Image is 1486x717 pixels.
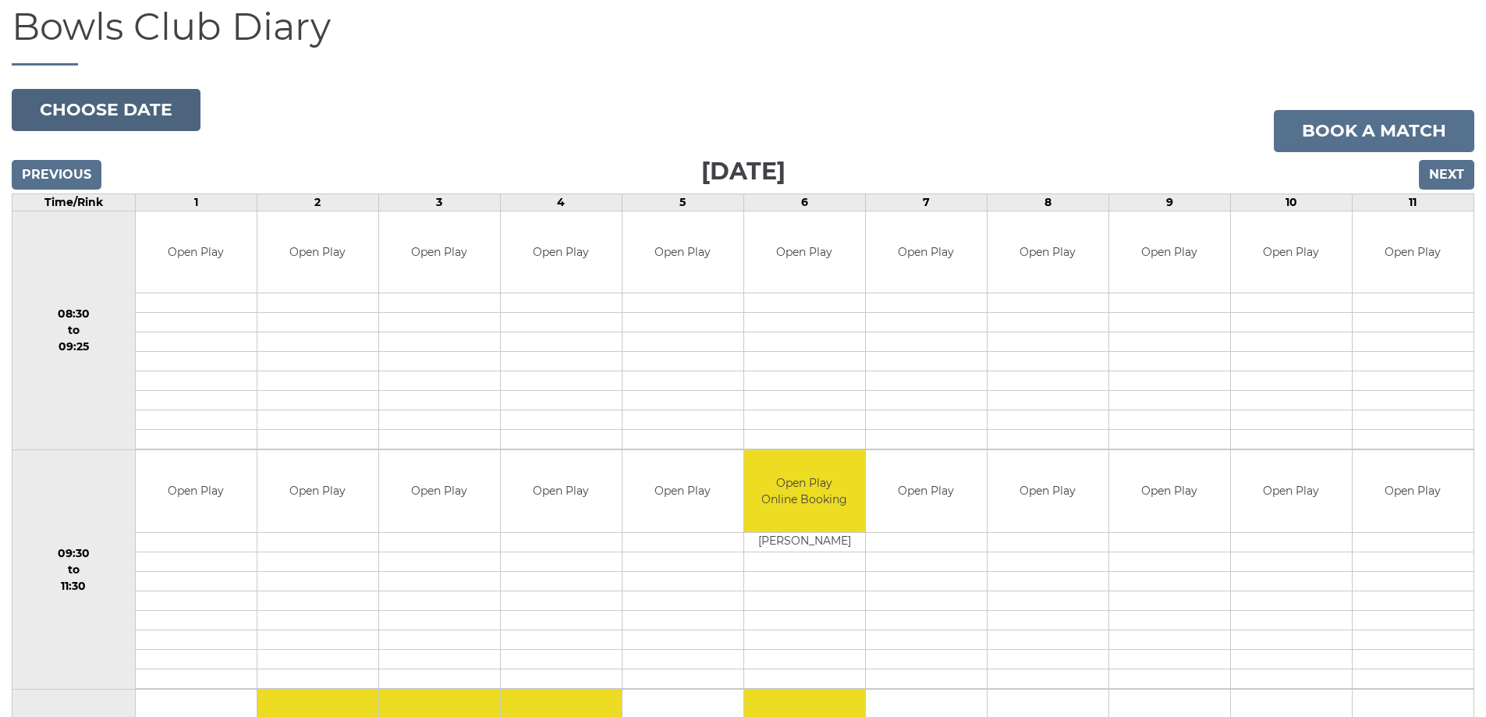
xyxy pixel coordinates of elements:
[622,211,743,293] td: Open Play
[135,193,257,211] td: 1
[379,450,500,532] td: Open Play
[866,211,987,293] td: Open Play
[12,160,101,190] input: Previous
[1231,450,1352,532] td: Open Play
[257,211,378,293] td: Open Play
[1352,193,1474,211] td: 11
[12,6,1474,66] h1: Bowls Club Diary
[743,193,865,211] td: 6
[744,532,865,552] td: [PERSON_NAME]
[1109,450,1230,532] td: Open Play
[988,211,1108,293] td: Open Play
[378,193,500,211] td: 3
[1419,160,1474,190] input: Next
[1274,110,1474,152] a: Book a match
[1353,211,1474,293] td: Open Play
[136,450,257,532] td: Open Play
[988,450,1108,532] td: Open Play
[12,450,136,690] td: 09:30 to 11:30
[1231,211,1352,293] td: Open Play
[1353,450,1474,532] td: Open Play
[865,193,987,211] td: 7
[744,450,865,532] td: Open Play Online Booking
[136,211,257,293] td: Open Play
[1108,193,1230,211] td: 9
[987,193,1108,211] td: 8
[501,450,622,532] td: Open Play
[866,450,987,532] td: Open Play
[12,211,136,450] td: 08:30 to 09:25
[744,211,865,293] td: Open Play
[500,193,622,211] td: 4
[257,450,378,532] td: Open Play
[1230,193,1352,211] td: 10
[622,193,743,211] td: 5
[12,89,200,131] button: Choose date
[379,211,500,293] td: Open Play
[622,450,743,532] td: Open Play
[1109,211,1230,293] td: Open Play
[501,211,622,293] td: Open Play
[12,193,136,211] td: Time/Rink
[257,193,378,211] td: 2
